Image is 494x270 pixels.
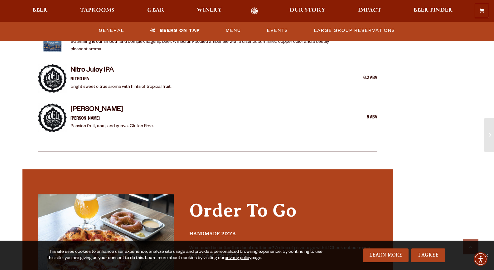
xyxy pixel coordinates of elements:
[80,8,114,13] span: Taprooms
[38,64,67,93] img: Item Thumbnail
[70,123,154,130] p: Passion fruit, acai, and guava. Gluten Free.
[70,83,172,91] p: Bright sweet citrus aroma with hints of tropical fruit.
[463,239,478,254] a: Scroll to top
[193,7,226,15] a: Winery
[264,23,291,38] a: Events
[197,8,222,13] span: Winery
[70,76,172,83] p: Nitro IPA
[76,7,119,15] a: Taprooms
[96,23,127,38] a: General
[363,248,409,262] a: Learn More
[32,8,48,13] span: Beer
[28,7,52,15] a: Beer
[223,23,244,38] a: Menu
[70,66,172,76] h4: Nitro Juicy IPA
[70,105,154,115] h4: [PERSON_NAME]
[143,7,168,15] a: Gear
[358,8,381,13] span: Impact
[289,8,325,13] span: Our Story
[414,8,453,13] span: Beer Finder
[411,248,445,262] a: I Agree
[38,103,67,132] img: Item Thumbnail
[312,23,398,38] a: Large Group Reservations
[225,256,251,261] a: privacy policy
[474,252,487,266] div: Accessibility Menu
[147,8,164,13] span: Gear
[346,114,377,122] div: 5 ABV
[70,115,154,123] p: [PERSON_NAME]
[148,23,202,38] a: Beers On Tap
[409,7,457,15] a: Beer Finder
[243,7,266,15] a: Odell Home
[70,38,342,53] p: 90 Shilling is our smooth and complex flagship beer. A medium-bodied amber ale with a distinct bu...
[47,249,325,262] div: This site uses cookies to enhance user experience, analyze site usage and provide a personalized ...
[189,231,377,242] h3: Handmade Pizza
[354,7,385,15] a: Impact
[189,200,377,227] h2: Order To Go
[346,74,377,82] div: 6.2 ABV
[285,7,329,15] a: Our Story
